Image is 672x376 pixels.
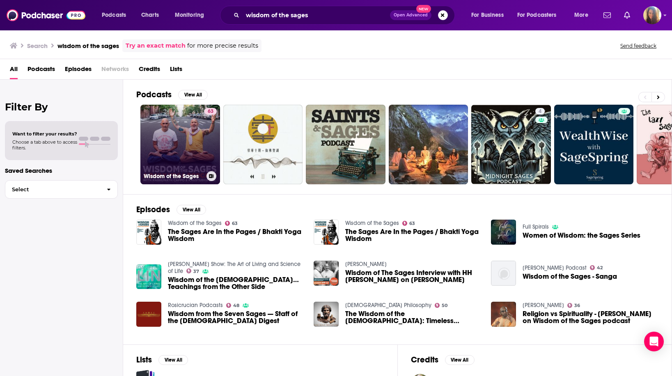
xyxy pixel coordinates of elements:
[345,228,481,242] a: The Sages Are In the Pages / Bhakti Yoga Wisdom
[168,276,304,290] span: Wisdom of the [DEMOGRAPHIC_DATA]…Teachings from the Other Side
[574,304,580,307] span: 36
[491,302,516,327] img: Religion vs Spirituality - Chaitanya Charan on Wisdom of the Sages podcast
[10,62,18,79] a: All
[177,205,206,215] button: View All
[136,204,206,215] a: EpisodesView All
[178,90,208,100] button: View All
[466,9,514,22] button: open menu
[416,5,431,13] span: New
[65,62,92,79] a: Episodes
[158,355,188,365] button: View All
[144,173,203,180] h3: Wisdom of the Sages
[5,180,118,199] button: Select
[204,108,217,115] a: 63
[491,220,516,245] img: Women of Wisdom: the Sages Series
[390,10,431,20] button: Open AdvancedNew
[314,220,339,245] img: The Sages Are In the Pages / Bhakti Yoga Wisdom
[345,302,431,309] a: Stoicism Philosophy
[523,223,549,230] a: Full Spirals
[187,41,258,50] span: for more precise results
[126,41,186,50] a: Try an exact match
[136,204,170,215] h2: Episodes
[535,108,545,115] a: 4
[5,101,118,113] h2: Filter By
[168,302,223,309] a: Rosicrucian Podcasts
[411,355,438,365] h2: Credits
[136,9,164,22] a: Charts
[12,139,77,151] span: Choose a tab above to access filters.
[411,355,475,365] a: CreditsView All
[186,268,200,273] a: 37
[136,89,208,100] a: PodcastsView All
[175,9,204,21] span: Monitoring
[5,187,100,192] span: Select
[491,261,516,286] img: Wisdom of the Sages - Sanga
[618,42,659,49] button: Send feedback
[523,264,587,271] a: Sacinandana Swamis Podcast
[140,105,220,184] a: 63Wisdom of the Sages
[27,42,48,50] h3: Search
[523,302,564,309] a: Chaitanya Charan
[233,304,239,307] span: 48
[136,220,161,245] a: The Sages Are In the Pages / Bhakti Yoga Wisdom
[523,273,617,280] a: Wisdom of the Sages - Sanga
[12,131,77,137] span: Want to filter your results?
[136,264,161,289] img: Wisdom of the Sages…Teachings from the Other Side
[445,355,475,365] button: View All
[523,232,640,239] span: Women of Wisdom: the Sages Series
[5,167,118,174] p: Saved Searches
[569,9,599,22] button: open menu
[168,310,304,324] a: Wisdom from the Seven Sages — Staff of the Rosicrucian Digest
[243,9,390,22] input: Search podcasts, credits, & more...
[228,6,463,25] div: Search podcasts, credits, & more...
[141,9,159,21] span: Charts
[567,303,580,308] a: 36
[442,304,447,307] span: 50
[139,62,160,79] a: Credits
[394,13,428,17] span: Open Advanced
[574,9,588,21] span: More
[225,221,238,226] a: 63
[136,355,188,365] a: ListsView All
[136,89,172,100] h2: Podcasts
[345,310,481,324] span: The Wisdom of the [DEMOGRAPHIC_DATA]: Timeless Teachings for Modern Life
[597,266,603,270] span: 42
[28,62,55,79] a: Podcasts
[136,355,152,365] h2: Lists
[471,105,551,184] a: 4
[136,302,161,327] img: Wisdom from the Seven Sages — Staff of the Rosicrucian Digest
[402,221,415,226] a: 63
[435,303,448,308] a: 50
[7,7,85,23] a: Podchaser - Follow, Share and Rate Podcasts
[168,276,304,290] a: Wisdom of the Sages…Teachings from the Other Side
[409,222,415,225] span: 63
[314,261,339,286] img: Wisdom of The Sages Interview with HH Radhanath Swami on Sri Krishna Janmashttami
[621,8,633,22] a: Show notifications dropdown
[314,302,339,327] img: The Wisdom of the Sages: Timeless Teachings for Modern Life
[590,265,603,270] a: 42
[345,310,481,324] a: The Wisdom of the Sages: Timeless Teachings for Modern Life
[471,9,504,21] span: For Business
[643,6,661,24] img: User Profile
[57,42,119,50] h3: wisdom of the sages
[643,6,661,24] button: Show profile menu
[232,222,238,225] span: 63
[168,310,304,324] span: Wisdom from the Seven Sages — Staff of the [DEMOGRAPHIC_DATA] Digest
[643,6,661,24] span: Logged in as AHartman333
[168,228,304,242] a: The Sages Are In the Pages / Bhakti Yoga Wisdom
[102,9,126,21] span: Podcasts
[226,303,240,308] a: 48
[96,9,137,22] button: open menu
